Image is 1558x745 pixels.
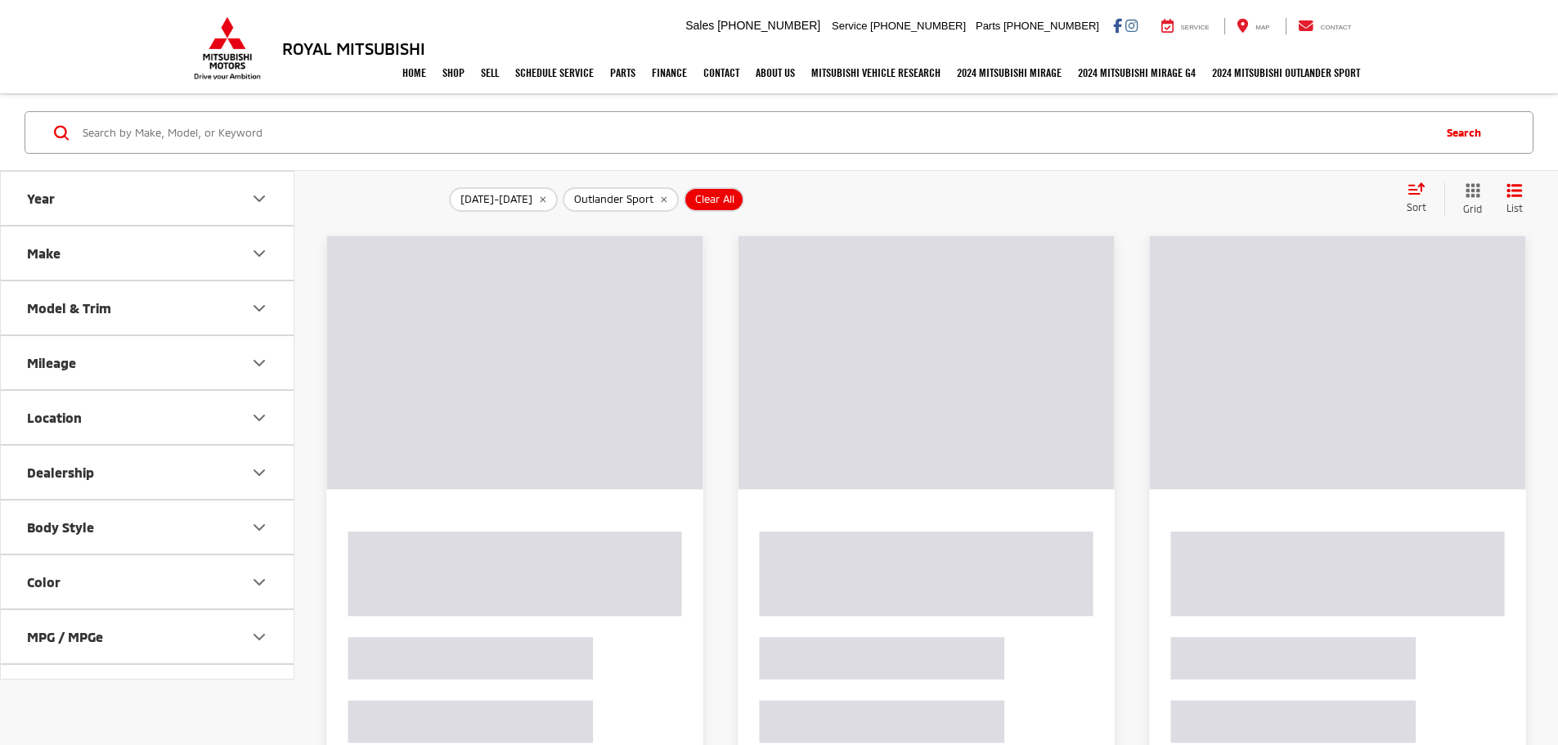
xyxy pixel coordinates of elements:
a: 2024 Mitsubishi Mirage [949,52,1070,93]
button: MileageMileage [1,336,295,389]
button: Select sort value [1399,182,1444,215]
a: Facebook: Click to visit our Facebook page [1113,19,1122,32]
span: Parts [976,20,1000,32]
a: Instagram: Click to visit our Instagram page [1125,19,1138,32]
a: Sell [473,52,507,93]
span: Clear All [695,193,734,206]
button: remove 2025-2025 [449,187,558,212]
span: [DATE]-[DATE] [460,193,532,206]
input: Search by Make, Model, or Keyword [81,113,1430,152]
div: Color [27,574,61,590]
div: Dealership [249,463,269,482]
button: LocationLocation [1,391,295,444]
div: Location [249,408,269,428]
span: Map [1255,24,1269,31]
div: Make [249,244,269,263]
div: Body Style [27,519,94,535]
a: Schedule Service: Opens in a new tab [507,52,602,93]
a: Mitsubishi Vehicle Research [803,52,949,93]
div: Location [27,410,82,425]
a: 2024 Mitsubishi Outlander SPORT [1204,52,1368,93]
button: List View [1494,182,1535,216]
div: Model & Trim [249,298,269,318]
h3: Royal Mitsubishi [282,39,425,57]
span: [PHONE_NUMBER] [870,20,966,32]
button: Search [1430,112,1505,153]
div: Make [27,245,61,261]
button: Model & TrimModel & Trim [1,281,295,334]
span: Sort [1407,201,1426,213]
span: List [1506,201,1523,215]
button: ColorColor [1,555,295,608]
a: Contact [1286,18,1364,34]
div: Body Style [249,518,269,537]
span: Grid [1463,202,1482,216]
button: Cylinder [1,665,295,718]
div: Year [27,191,55,206]
a: Shop [434,52,473,93]
button: remove Outlander%20Sport [563,187,679,212]
div: Mileage [249,353,269,373]
button: MakeMake [1,227,295,280]
div: MPG / MPGe [27,629,103,644]
a: 2024 Mitsubishi Mirage G4 [1070,52,1204,93]
span: [PHONE_NUMBER] [1003,20,1099,32]
div: MPG / MPGe [249,627,269,647]
span: Outlander Sport [574,193,653,206]
div: Model & Trim [27,300,111,316]
button: MPG / MPGeMPG / MPGe [1,610,295,663]
a: Parts: Opens in a new tab [602,52,644,93]
a: Contact [695,52,748,93]
a: Finance [644,52,695,93]
span: Service [1181,24,1210,31]
div: Mileage [27,355,76,370]
div: Dealership [27,465,94,480]
button: YearYear [1,172,295,225]
button: DealershipDealership [1,446,295,499]
div: Color [249,572,269,592]
a: About Us [748,52,803,93]
button: Body StyleBody Style [1,500,295,554]
a: Map [1224,18,1282,34]
span: [PHONE_NUMBER] [717,19,820,32]
span: Service [832,20,867,32]
img: Mitsubishi [191,16,264,80]
a: Home [394,52,434,93]
div: Year [249,189,269,209]
button: Grid View [1444,182,1494,216]
span: Contact [1320,24,1351,31]
button: Clear All [684,187,744,212]
span: Sales [685,19,714,32]
a: Service [1149,18,1222,34]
